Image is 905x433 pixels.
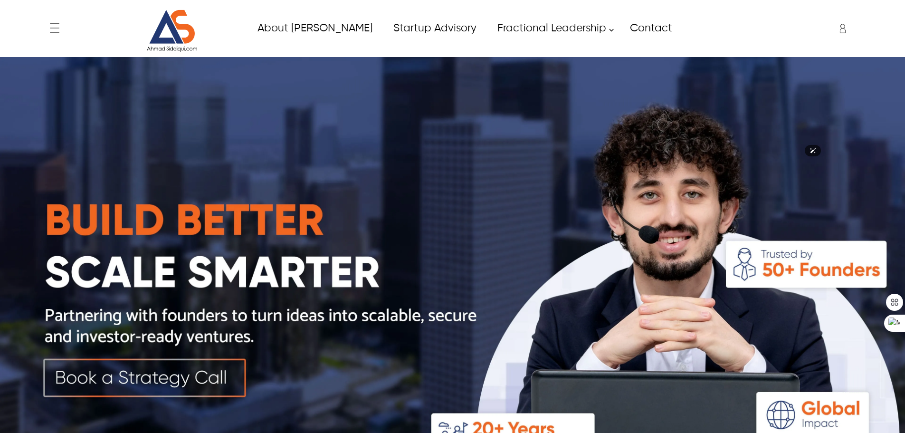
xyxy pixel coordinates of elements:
img: Website Logo for Ahmad Siddiqui [136,10,208,52]
a: Fractional Leadership [486,18,619,39]
a: About Ahmad [247,18,382,39]
a: Website Logo for Ahmad Siddiqui [119,10,225,52]
a: Contact [619,18,682,39]
a: Startup Advisory [382,18,486,39]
